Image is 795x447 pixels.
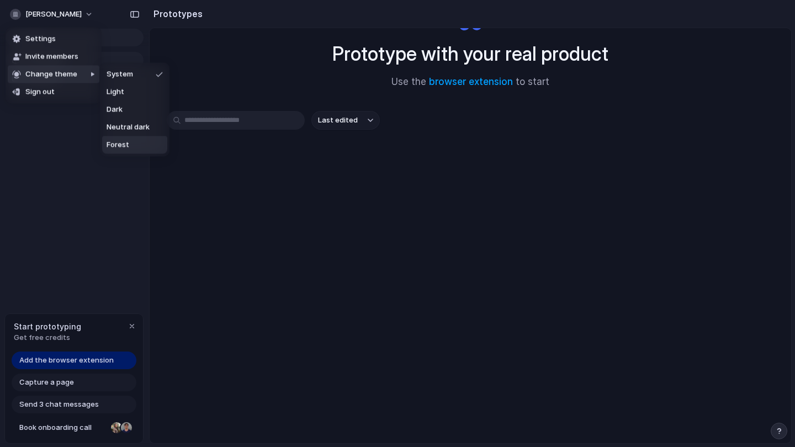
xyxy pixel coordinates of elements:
[107,69,133,80] span: System
[25,69,77,80] span: Change theme
[25,51,78,62] span: Invite members
[107,87,124,98] span: Light
[25,87,55,98] span: Sign out
[107,122,150,133] span: Neutral dark
[107,104,123,115] span: Dark
[107,140,129,151] span: Forest
[25,34,56,45] span: Settings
